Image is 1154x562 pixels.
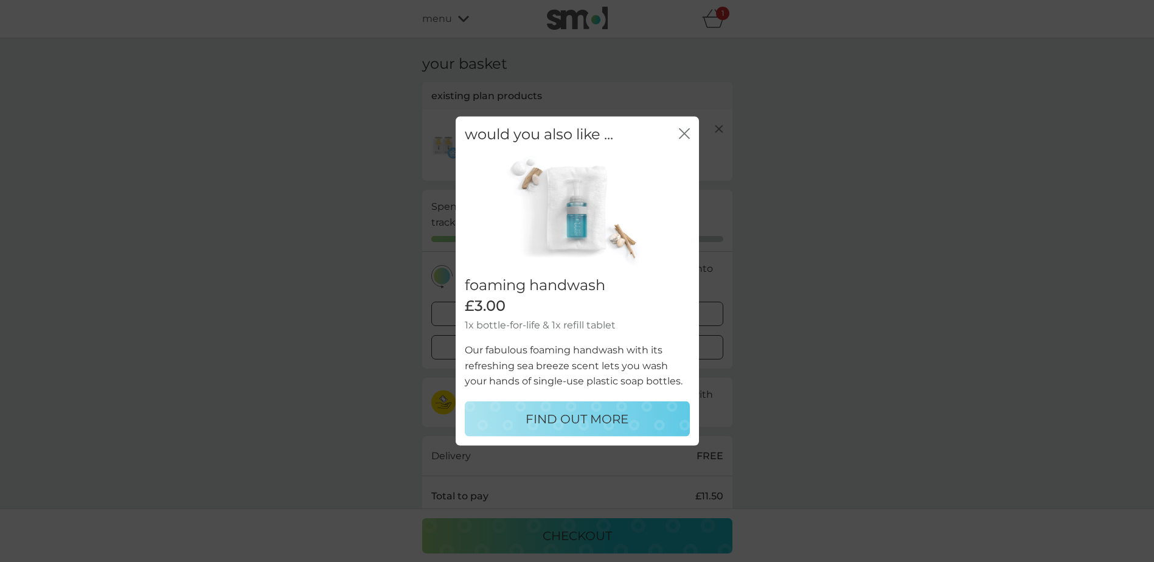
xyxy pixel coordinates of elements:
[465,276,690,294] h2: foaming handwash
[465,126,613,144] h2: would you also like ...
[465,297,506,314] span: £3.00
[465,401,690,436] button: FIND OUT MORE
[465,342,690,389] p: Our fabulous foaming handwash with its refreshing sea breeze scent lets you wash your hands of si...
[679,128,690,141] button: close
[465,317,690,333] p: 1x bottle-for-life & 1x refill tablet
[526,409,628,428] p: FIND OUT MORE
